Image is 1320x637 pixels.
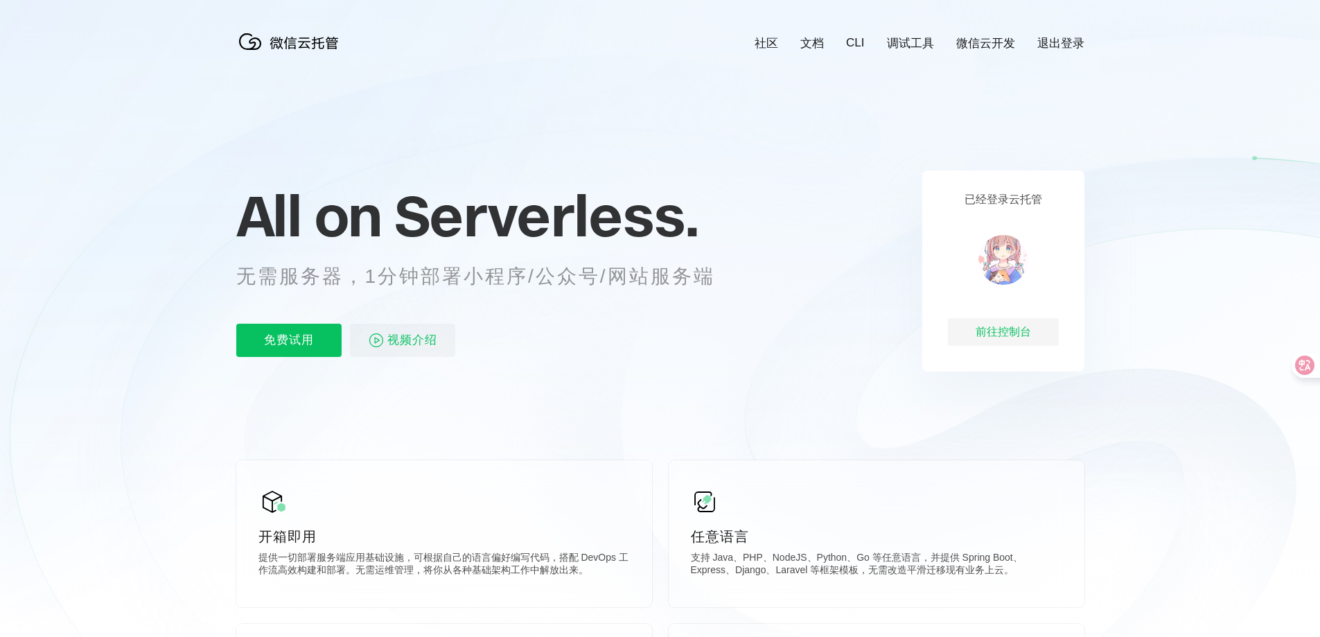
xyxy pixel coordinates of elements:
a: 微信云开发 [956,35,1015,51]
a: 文档 [800,35,824,51]
a: 微信云托管 [236,46,347,58]
div: 前往控制台 [948,318,1059,346]
img: video_play.svg [368,332,385,349]
p: 支持 Java、PHP、NodeJS、Python、Go 等任意语言，并提供 Spring Boot、Express、Django、Laravel 等框架模板，无需改造平滑迁移现有业务上云。 [691,552,1062,579]
span: Serverless. [394,181,698,250]
a: 调试工具 [887,35,934,51]
p: 任意语言 [691,527,1062,546]
span: All on [236,181,381,250]
a: 退出登录 [1037,35,1084,51]
p: 无需服务器，1分钟部署小程序/公众号/网站服务端 [236,263,741,290]
img: 微信云托管 [236,28,347,55]
p: 开箱即用 [258,527,630,546]
p: 已经登录云托管 [965,193,1042,207]
a: CLI [846,36,864,50]
p: 免费试用 [236,324,342,357]
a: 社区 [755,35,778,51]
p: 提供一切部署服务端应用基础设施，可根据自己的语言偏好编写代码，搭配 DevOps 工作流高效构建和部署。无需运维管理，将你从各种基础架构工作中解放出来。 [258,552,630,579]
span: 视频介绍 [387,324,437,357]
